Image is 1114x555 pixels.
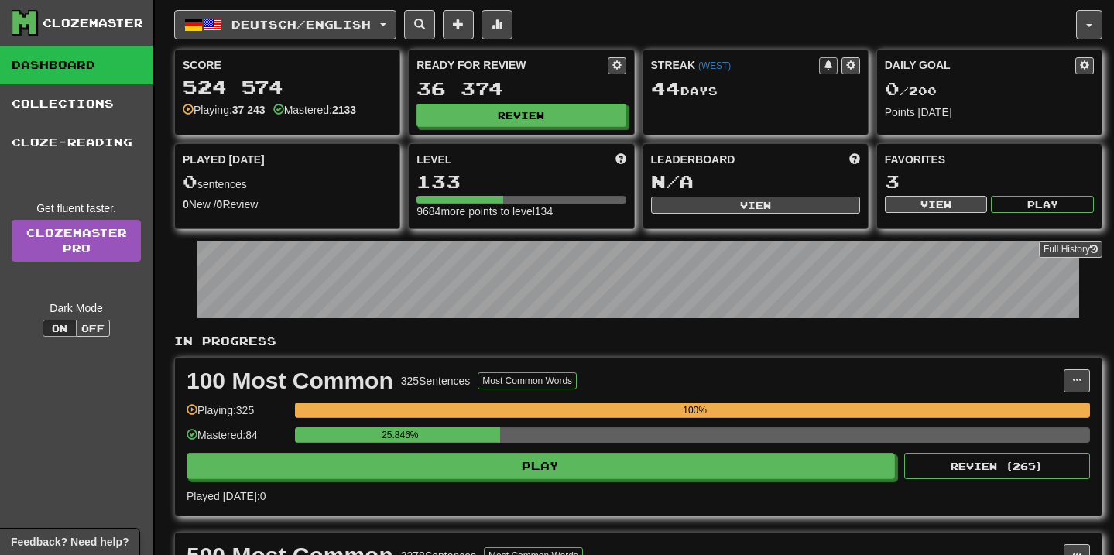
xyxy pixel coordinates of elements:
[187,490,266,502] span: Played [DATE]: 0
[300,427,500,443] div: 25.846%
[76,320,110,337] button: Off
[651,197,860,214] button: View
[187,369,393,392] div: 100 Most Common
[651,79,860,99] div: Day s
[443,10,474,39] button: Add sentence to collection
[183,102,266,118] div: Playing:
[885,84,937,98] span: / 200
[174,334,1102,349] p: In Progress
[651,170,694,192] span: N/A
[401,373,471,389] div: 325 Sentences
[183,57,392,73] div: Score
[332,104,356,116] strong: 2133
[849,152,860,167] span: This week in points, UTC
[183,152,265,167] span: Played [DATE]
[904,453,1090,479] button: Review (265)
[404,10,435,39] button: Search sentences
[615,152,626,167] span: Score more points to level up
[885,152,1094,167] div: Favorites
[187,427,287,453] div: Mastered: 84
[273,102,356,118] div: Mastered:
[187,453,895,479] button: Play
[416,79,626,98] div: 36 374
[11,534,129,550] span: Open feedback widget
[183,197,392,212] div: New / Review
[885,172,1094,191] div: 3
[416,104,626,127] button: Review
[12,200,141,216] div: Get fluent faster.
[183,77,392,97] div: 524 574
[482,10,512,39] button: More stats
[651,152,735,167] span: Leaderboard
[183,198,189,211] strong: 0
[12,300,141,316] div: Dark Mode
[217,198,223,211] strong: 0
[416,204,626,219] div: 9684 more points to level 134
[231,18,371,31] span: Deutsch / English
[183,170,197,192] span: 0
[1039,241,1102,258] button: Full History
[651,57,819,73] div: Streak
[300,403,1090,418] div: 100%
[885,77,900,99] span: 0
[174,10,396,39] button: Deutsch/English
[43,320,77,337] button: On
[416,172,626,191] div: 133
[187,403,287,428] div: Playing: 325
[232,104,266,116] strong: 37 243
[12,220,141,262] a: ClozemasterPro
[416,152,451,167] span: Level
[416,57,607,73] div: Ready for Review
[478,372,577,389] button: Most Common Words
[43,15,143,31] div: Clozemaster
[698,60,731,71] a: (WEST)
[885,196,988,213] button: View
[183,172,392,192] div: sentences
[885,104,1094,120] div: Points [DATE]
[885,57,1075,74] div: Daily Goal
[651,77,680,99] span: 44
[991,196,1094,213] button: Play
